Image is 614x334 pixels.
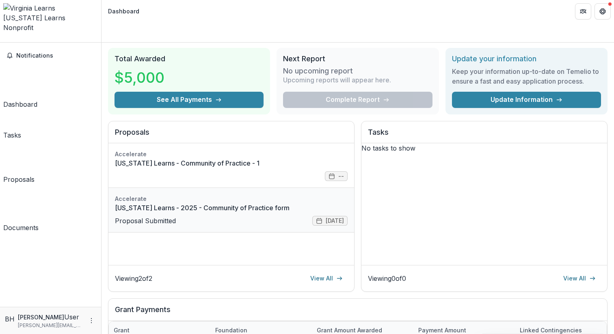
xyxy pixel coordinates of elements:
a: View All [558,272,601,285]
p: Viewing 0 of 0 [368,274,406,283]
a: Proposals [3,143,35,184]
h2: Update your information [452,54,601,63]
div: [US_STATE] Learns [3,13,98,23]
p: [PERSON_NAME] [18,313,64,321]
h3: Keep your information up-to-date on Temelio to ensure a fast and easy application process. [452,67,601,86]
button: Notifications [3,49,98,62]
h3: No upcoming report [283,67,353,75]
button: More [86,316,96,325]
a: Tasks [3,112,21,140]
p: Upcoming reports will appear here. [283,75,391,85]
a: [US_STATE] Learns - Community of Practice - 1 [115,158,348,168]
button: See All Payments [115,92,264,108]
button: Get Help [595,3,611,19]
p: No tasks to show [361,143,607,153]
div: Brandon Hess [5,314,15,324]
a: Dashboard [3,65,37,109]
a: View All [305,272,348,285]
div: Documents [3,223,39,233]
a: Documents [3,187,39,233]
span: Nonprofit [3,24,33,32]
p: User [64,312,79,322]
h2: Tasks [368,128,601,143]
div: Dashboard [3,99,37,109]
nav: breadcrumb [105,5,143,17]
h2: Grant Payments [115,305,601,321]
h3: $5,000 [115,67,164,88]
a: Update Information [452,92,601,108]
span: Notifications [16,52,95,59]
a: [US_STATE] Learns - 2025 - Community of Practice form [115,203,348,213]
p: Viewing 2 of 2 [115,274,152,283]
h2: Total Awarded [115,54,264,63]
div: Tasks [3,130,21,140]
button: Partners [575,3,591,19]
div: Dashboard [108,7,139,15]
h2: Next Report [283,54,432,63]
div: Proposals [3,175,35,184]
img: Virginia Learns [3,3,98,13]
h2: Proposals [115,128,348,143]
p: [PERSON_NAME][EMAIL_ADDRESS][DOMAIN_NAME] [18,322,83,329]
